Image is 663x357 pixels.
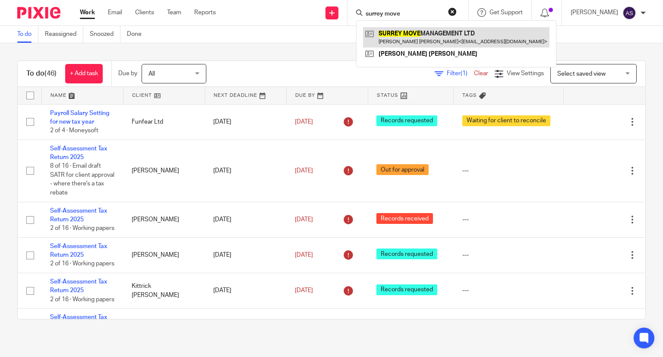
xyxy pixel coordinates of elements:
td: [DATE] [205,309,286,344]
td: [DATE] [205,202,286,237]
a: + Add task [65,64,103,83]
span: Records requested [376,284,437,295]
span: Records requested [376,115,437,126]
a: To do [17,26,38,43]
a: Email [108,8,122,17]
span: Select saved view [557,71,606,77]
span: (46) [44,70,57,77]
td: [DATE] [205,104,286,140]
td: Kittrick [PERSON_NAME] [123,273,205,309]
span: [DATE] [295,168,313,174]
span: Records received [376,213,433,224]
img: svg%3E [622,6,636,20]
p: Due by [118,69,137,78]
a: Reports [194,8,216,17]
input: Search [365,10,442,18]
a: Self-Assessment Tax Return 2025 [50,146,107,160]
a: Snoozed [90,26,120,43]
span: Out for approval [376,164,429,175]
td: [DATE] [205,237,286,273]
img: Pixie [17,7,60,19]
a: Work [80,8,95,17]
td: The Reigate Pop Up [123,309,205,344]
a: Reassigned [45,26,83,43]
span: 2 of 16 · Working papers [50,226,114,232]
a: Self-Assessment Tax Return 2025 [50,314,107,329]
span: Tags [462,93,477,98]
span: [DATE] [295,217,313,223]
td: [DATE] [205,140,286,202]
div: --- [462,286,555,295]
a: Self-Assessment Tax Return 2025 [50,208,107,223]
span: 8 of 16 · Email draft SATR for client approval - where there's a tax rebate [50,163,114,196]
a: Self-Assessment Tax Return 2025 [50,243,107,258]
span: [DATE] [295,287,313,293]
div: --- [462,251,555,259]
span: Get Support [489,10,523,16]
a: Payroll Salary Setting for new tax year [50,110,109,125]
div: --- [462,166,555,175]
a: Self-Assessment Tax Return 2025 [50,279,107,293]
span: All [148,71,155,77]
span: Records requested [376,249,437,259]
td: [DATE] [205,273,286,309]
a: Clients [135,8,154,17]
span: 2 of 16 · Working papers [50,296,114,303]
span: View Settings [507,70,544,76]
a: Team [167,8,181,17]
a: Done [127,26,148,43]
td: [PERSON_NAME] [123,202,205,237]
td: [PERSON_NAME] [123,140,205,202]
td: Funfear Ltd [123,104,205,140]
span: [DATE] [295,119,313,125]
td: [PERSON_NAME] [123,237,205,273]
p: [PERSON_NAME] [571,8,618,17]
div: --- [462,215,555,224]
span: Waiting for client to reconcile [462,115,550,126]
h1: To do [26,69,57,78]
span: 2 of 4 · Moneysoft [50,127,98,134]
span: [DATE] [295,252,313,258]
span: (1) [461,70,467,76]
span: 2 of 16 · Working papers [50,261,114,267]
span: Filter [447,70,474,76]
button: Clear [448,7,457,16]
a: Clear [474,70,488,76]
